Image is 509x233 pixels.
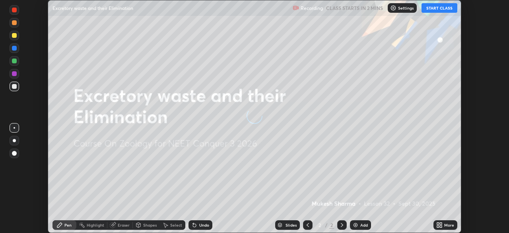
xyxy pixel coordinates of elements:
div: Shapes [143,223,157,227]
img: class-settings-icons [390,5,396,11]
img: recording.375f2c34.svg [293,5,299,11]
div: Eraser [118,223,130,227]
div: 2 [329,221,334,229]
p: Recording [301,5,323,11]
div: Undo [199,223,209,227]
img: add-slide-button [352,222,359,228]
button: START CLASS [422,3,457,13]
h5: CLASS STARTS IN 2 MINS [326,4,383,12]
div: Add [360,223,368,227]
div: Highlight [87,223,104,227]
p: Settings [398,6,414,10]
div: Pen [64,223,72,227]
div: / [325,223,328,227]
div: Slides [286,223,297,227]
div: 2 [316,223,324,227]
p: Excretory waste and their Elimination [52,5,133,11]
div: More [444,223,454,227]
div: Select [170,223,182,227]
